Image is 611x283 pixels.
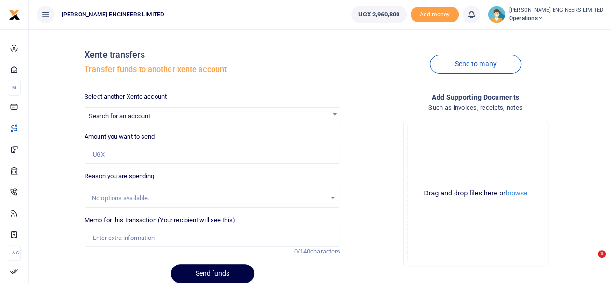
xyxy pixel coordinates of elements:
[85,65,340,74] h5: Transfer funds to another xente account
[348,92,603,103] h4: Add supporting Documents
[488,6,505,23] img: profile-user
[294,248,311,255] span: 0/140
[85,229,340,247] input: Enter extra information
[509,6,603,15] small: [PERSON_NAME] ENGINEERS LIMITED
[85,49,340,60] h4: Xente transfers
[348,103,603,113] h4: Such as invoices, receipts, notes
[85,108,340,123] span: Search for an account
[92,194,326,203] div: No options available.
[89,112,150,119] span: Search for an account
[310,248,340,255] span: characters
[351,6,407,23] a: UGX 2,960,800
[85,107,340,124] span: Search for an account
[509,14,603,23] span: Operations
[598,250,606,258] span: 1
[8,80,21,96] li: M
[506,190,527,196] button: browse
[85,171,154,181] label: Reason you are spending
[8,245,21,261] li: Ac
[85,215,235,225] label: Memo for this transaction (Your recipient will see this)
[411,7,459,23] li: Toup your wallet
[578,250,601,273] iframe: Intercom live chat
[9,9,20,21] img: logo-small
[488,6,603,23] a: profile-user [PERSON_NAME] ENGINEERS LIMITED Operations
[9,11,20,18] a: logo-small logo-large logo-large
[411,10,459,17] a: Add money
[85,132,155,142] label: Amount you want to send
[85,92,167,102] label: Select another Xente account
[411,7,459,23] span: Add money
[347,6,411,23] li: Wallet ballance
[408,189,544,198] div: Drag and drop files here or
[403,121,548,266] div: File Uploader
[430,55,521,74] a: Send to many
[171,264,254,283] button: Send funds
[358,10,399,19] span: UGX 2,960,800
[85,146,340,164] input: UGX
[58,10,168,19] span: [PERSON_NAME] ENGINEERS LIMITED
